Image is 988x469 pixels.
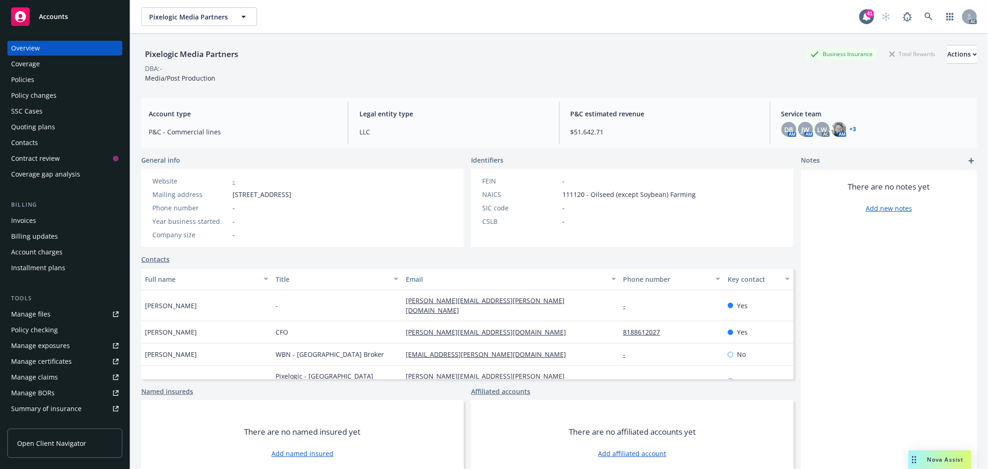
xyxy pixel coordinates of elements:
a: Manage files [7,307,122,322]
a: Policy checking [7,323,122,337]
span: General info [141,155,180,165]
div: Policy changes [11,88,57,103]
div: Policies [11,72,34,87]
span: 111120 - Oilseed (except Soybean) Farming [562,190,696,199]
div: Phone number [152,203,229,213]
button: Actions [947,45,977,63]
span: Service team [781,109,969,119]
a: Contacts [7,135,122,150]
a: Coverage [7,57,122,71]
span: [PERSON_NAME] [145,376,197,386]
div: Website [152,176,229,186]
span: $51,642.71 [571,127,759,137]
div: Tools [7,294,122,303]
div: Business Insurance [806,48,877,60]
div: Title [276,274,389,284]
span: There are no notes yet [848,181,930,192]
div: Key contact [728,274,780,284]
span: Legal entity type [359,109,547,119]
a: Affiliated accounts [471,387,530,396]
div: CSLB [482,216,559,226]
div: Contacts [11,135,38,150]
a: - [233,177,235,185]
a: Named insureds [141,387,193,396]
a: Billing updates [7,229,122,244]
span: There are no named insured yet [245,426,361,437]
button: Title [272,268,403,290]
a: Add affiliated account [598,449,667,458]
div: Billing [7,200,122,209]
button: Email [402,268,619,290]
div: Mailing address [152,190,229,199]
span: - [233,216,235,226]
a: SSC Cases [7,104,122,119]
a: [PERSON_NAME][EMAIL_ADDRESS][PERSON_NAME][DOMAIN_NAME] [406,372,565,390]
a: Installment plans [7,260,122,275]
div: Total Rewards [885,48,940,60]
a: Quoting plans [7,120,122,134]
span: - [562,216,565,226]
a: Add named insured [271,449,334,458]
div: Pixelogic Media Partners [141,48,242,60]
a: - [623,377,633,386]
div: Overview [11,41,40,56]
a: Summary of insurance [7,401,122,416]
span: Media/Post Production [145,74,215,82]
button: Nova Assist [908,450,971,469]
div: Manage exposures [11,338,70,353]
span: Accounts [39,13,68,20]
span: P&C estimated revenue [571,109,759,119]
span: No [737,376,746,386]
a: Report a Bug [898,7,917,26]
span: CFO [276,327,288,337]
div: Policy checking [11,323,58,337]
a: Policies [7,72,122,87]
span: - [562,176,565,186]
a: Manage exposures [7,338,122,353]
span: [PERSON_NAME] [145,301,197,311]
div: DBA: - [145,63,162,73]
a: - [623,350,633,359]
div: Billing updates [11,229,58,244]
div: Invoices [11,213,36,228]
a: Add new notes [866,203,912,213]
a: [EMAIL_ADDRESS][PERSON_NAME][DOMAIN_NAME] [406,350,573,359]
div: Full name [145,274,258,284]
div: Manage BORs [11,386,55,400]
span: - [233,203,235,213]
a: Overview [7,41,122,56]
div: FEIN [482,176,559,186]
span: No [737,349,746,359]
span: Pixelogic - [GEOGRAPHIC_DATA] Contact [276,371,399,391]
a: Manage BORs [7,386,122,400]
a: Contract review [7,151,122,166]
div: Email [406,274,605,284]
span: Identifiers [471,155,503,165]
div: Contract review [11,151,60,166]
div: NAICS [482,190,559,199]
span: Notes [801,155,820,166]
div: Summary of insurance [11,401,82,416]
div: Manage certificates [11,354,72,369]
span: [PERSON_NAME] [145,327,197,337]
div: Year business started [152,216,229,226]
span: WBN - [GEOGRAPHIC_DATA] Broker [276,349,384,359]
span: Open Client Navigator [17,438,86,448]
span: [STREET_ADDRESS] [233,190,291,199]
div: Manage files [11,307,50,322]
a: Accounts [7,4,122,30]
a: Policy changes [7,88,122,103]
a: add [966,155,977,166]
button: Phone number [620,268,724,290]
span: Yes [737,301,748,311]
div: Drag to move [908,450,920,469]
a: - [623,301,633,310]
div: Account charges [11,245,63,260]
div: Coverage gap analysis [11,167,80,182]
div: Coverage [11,57,40,71]
span: JW [801,125,809,134]
button: Key contact [724,268,793,290]
a: Manage claims [7,370,122,385]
